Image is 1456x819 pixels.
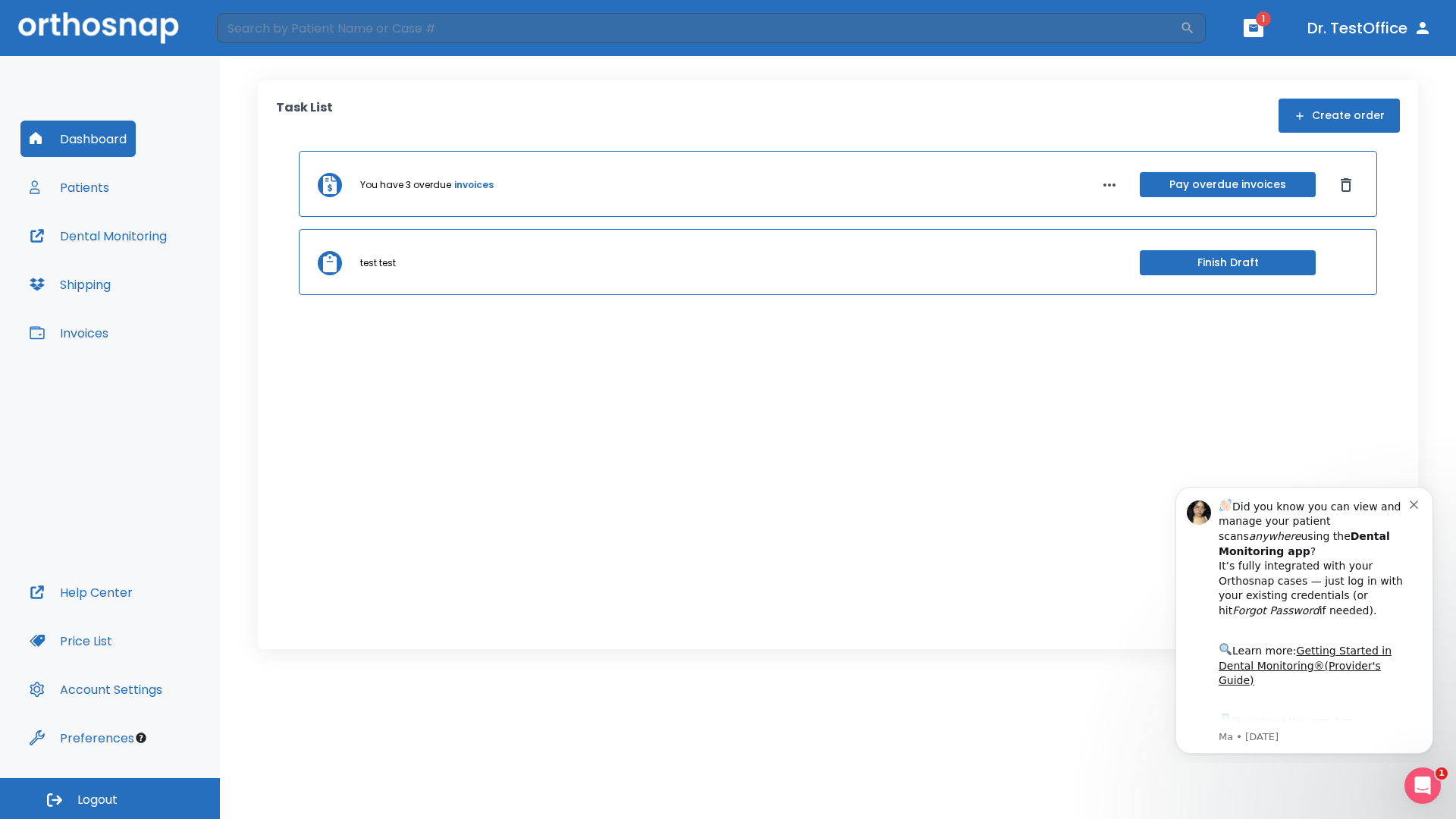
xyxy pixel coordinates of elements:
[1256,11,1271,27] span: 1
[20,266,120,303] button: Shipping
[18,12,179,43] img: Orthosnap
[20,218,176,254] button: Dental Monitoring
[66,242,201,269] a: App Store
[217,13,1180,43] input: Search by Patient Name or Case #
[1436,767,1448,780] span: 1
[1334,173,1358,197] button: Dismiss
[77,792,118,808] span: Logout
[20,315,118,351] button: Invoices
[20,169,118,206] button: Patients
[1140,250,1316,275] button: Finish Draft
[20,720,143,756] button: Preferences
[20,671,171,708] button: Account Settings
[1301,14,1438,42] button: Dr. TestOffice
[257,24,269,36] button: Dismiss notification
[454,178,494,192] a: invoices
[1140,172,1316,197] button: Pay overdue invoices
[360,178,451,192] p: You have 3 overdue
[66,238,257,315] div: Download the app: | ​ Let us know if you need help getting started!
[20,623,121,659] button: Price List
[1404,767,1441,804] iframe: Intercom live chat
[276,99,333,133] p: Task List
[1279,99,1400,133] button: Create order
[20,121,136,157] button: Dashboard
[66,257,257,271] p: Message from Ma, sent 7w ago
[134,731,148,745] div: Tooltip anchor
[20,574,142,610] button: Help Center
[1153,473,1456,763] iframe: Intercom notifications message
[360,256,396,270] p: test test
